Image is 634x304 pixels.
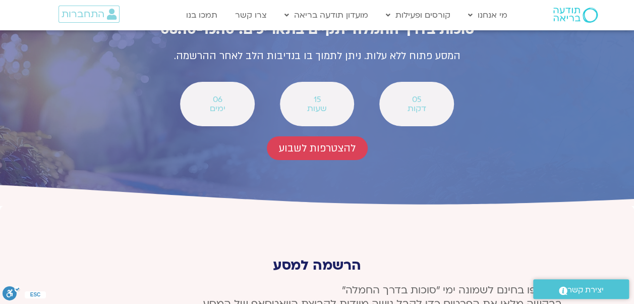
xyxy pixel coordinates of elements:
a: התחברות [59,6,120,23]
a: יצירת קשר [533,279,629,299]
a: מי אנחנו [463,6,512,25]
span: יצירת קשר [567,283,604,297]
span: להצטרפות לשבוע [279,142,356,154]
span: התחברות [62,9,104,20]
span: 06 [193,95,241,104]
span: דקות [392,104,440,113]
a: מועדון תודעה בריאה [279,6,373,25]
a: צרו קשר [230,6,272,25]
a: תמכו בנו [181,6,222,25]
p: הרשמה למסע [73,258,562,273]
img: תודעה בריאה [553,8,598,23]
span: 05 [392,95,440,104]
span: 15 [293,95,341,104]
span: ימים [193,104,241,113]
h2: סוכות בדרך החמלה יתקיים בתאריכים: 08.10-15.10 [95,22,539,37]
span: שעות [293,104,341,113]
a: להצטרפות לשבוע [267,136,368,160]
p: המסע פתוח ללא עלות. ניתן לתמוך בו בנדיבות הלב לאחר ההרשמה. [95,47,539,65]
a: קורסים ופעילות [381,6,455,25]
